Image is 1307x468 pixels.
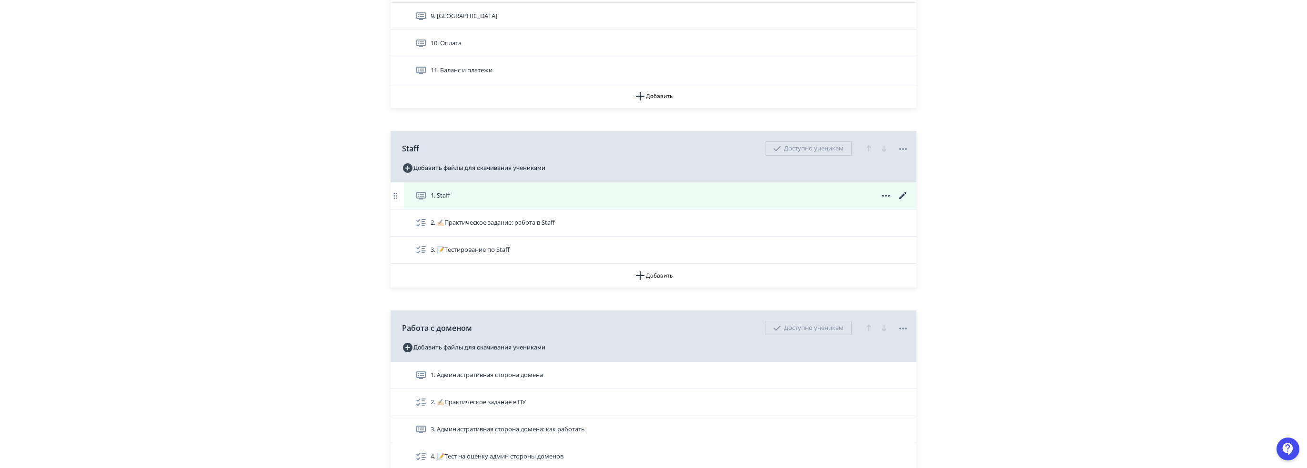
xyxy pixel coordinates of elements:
div: 2. ✍🏻Практическое задание в ПУ [391,389,916,416]
button: Добавить файлы для скачивания учениками [402,160,545,176]
span: Работа с доменом [402,322,472,334]
span: 3. 📝Тестирование по Staff [431,245,510,255]
div: 9. [GEOGRAPHIC_DATA] [391,3,916,30]
button: Добавить файлы для скачивания учениками [402,340,545,355]
span: 11. Баланс и платежи [431,66,493,75]
div: 1. Административная сторона домена [391,362,916,389]
span: 4. 📝Тест на оценку админ стороны доменов [431,452,563,461]
span: 10. Оплата [431,39,462,48]
span: 2. ✍🏻Практическое задание в ПУ [431,398,526,407]
button: Добавить [391,84,916,108]
span: 9. Аккаунт [431,11,497,21]
span: 1. Административная сторона домена [431,370,543,380]
span: 1. Staff [431,191,450,200]
div: 3. Административная сторона домена: как работать [391,416,916,443]
span: 2. ✍🏻Практическое задание: работа в Staff [431,218,555,228]
div: Доступно ученикам [765,141,852,156]
span: 3. Административная сторона домена: как работать [431,425,585,434]
div: Доступно ученикам [765,321,852,335]
div: 2. ✍🏻Практическое задание: работа в Staff [391,209,916,237]
div: 3. 📝Тестирование по Staff [391,237,916,264]
div: 1. Staff [391,182,916,209]
div: 10. Оплата [391,30,916,57]
div: 11. Баланс и платежи [391,57,916,84]
button: Добавить [391,264,916,288]
span: Staff [402,143,419,154]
